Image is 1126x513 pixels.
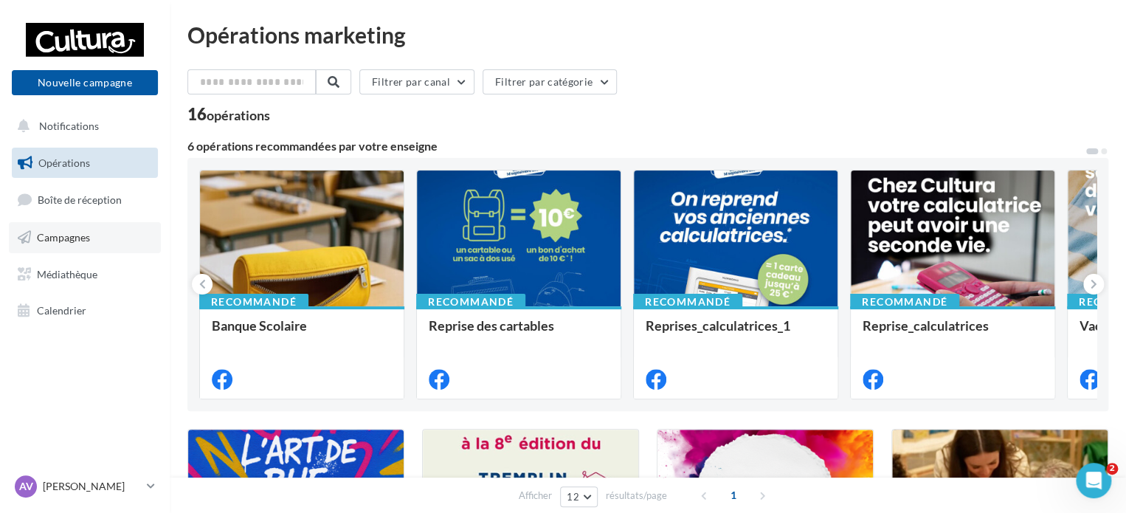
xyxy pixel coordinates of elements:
[560,486,598,507] button: 12
[19,479,33,494] span: AV
[9,222,161,253] a: Campagnes
[567,491,579,503] span: 12
[12,70,158,95] button: Nouvelle campagne
[519,489,552,503] span: Afficher
[863,318,1043,348] div: Reprise_calculatrices
[187,140,1085,152] div: 6 opérations recommandées par votre enseigne
[9,184,161,216] a: Boîte de réception
[212,318,392,348] div: Banque Scolaire
[429,318,609,348] div: Reprise des cartables
[9,111,155,142] button: Notifications
[187,106,270,123] div: 16
[9,148,161,179] a: Opérations
[37,267,97,280] span: Médiathèque
[38,193,122,206] span: Boîte de réception
[187,24,1108,46] div: Opérations marketing
[1076,463,1111,498] iframe: Intercom live chat
[416,294,525,310] div: Recommandé
[37,304,86,317] span: Calendrier
[606,489,667,503] span: résultats/page
[359,69,474,94] button: Filtrer par canal
[199,294,308,310] div: Recommandé
[850,294,959,310] div: Recommandé
[207,109,270,122] div: opérations
[1106,463,1118,475] span: 2
[12,472,158,500] a: AV [PERSON_NAME]
[43,479,141,494] p: [PERSON_NAME]
[38,156,90,169] span: Opérations
[483,69,617,94] button: Filtrer par catégorie
[722,483,745,507] span: 1
[9,259,161,290] a: Médiathèque
[633,294,742,310] div: Recommandé
[39,120,99,132] span: Notifications
[646,318,826,348] div: Reprises_calculatrices_1
[37,231,90,244] span: Campagnes
[9,295,161,326] a: Calendrier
